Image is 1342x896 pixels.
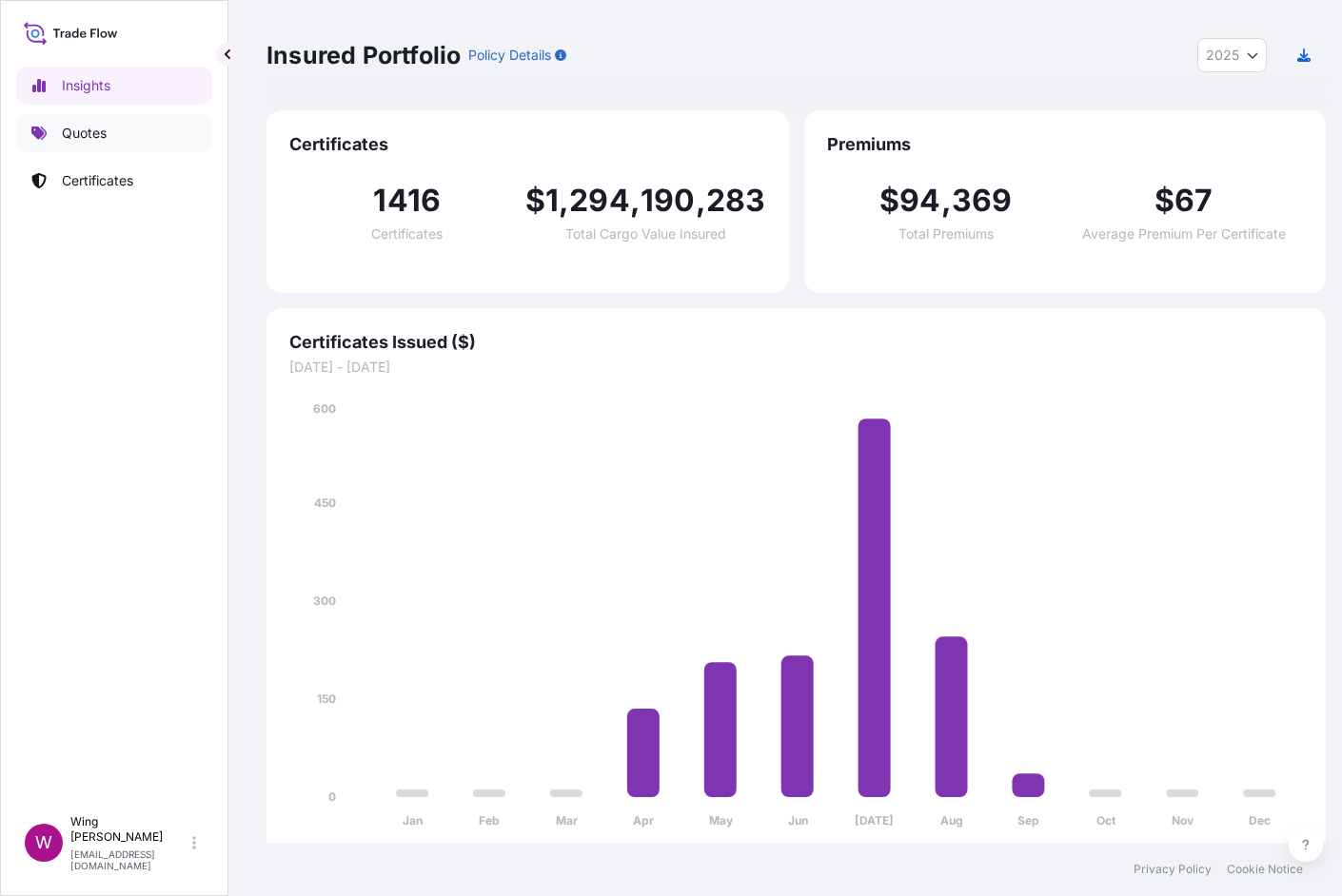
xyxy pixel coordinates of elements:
span: W [35,833,52,852]
p: Insured Portfolio [266,40,461,70]
span: 294 [569,185,630,216]
p: Quotes [62,124,107,143]
span: , [559,185,569,216]
span: Total Premiums [898,227,994,241]
tspan: Feb [479,813,500,828]
tspan: Oct [1096,813,1116,828]
span: 94 [899,185,940,216]
tspan: 600 [313,401,336,416]
span: 1416 [373,185,441,216]
p: Policy Details [468,46,551,65]
span: 2025 [1206,46,1239,65]
span: 283 [706,185,766,216]
span: 369 [952,185,1013,216]
span: Certificates [371,227,443,241]
tspan: Jan [403,813,423,828]
span: 1 [545,185,559,216]
span: $ [879,185,899,216]
span: 67 [1174,185,1213,216]
p: Insights [62,76,110,95]
p: Wing [PERSON_NAME] [70,814,188,845]
tspan: Jun [788,813,808,828]
a: Quotes [16,114,212,152]
tspan: 300 [313,594,336,608]
span: Certificates Issued ($) [289,331,1303,354]
tspan: Apr [633,813,654,828]
span: , [696,185,706,216]
span: $ [525,185,545,216]
tspan: Sep [1017,813,1039,828]
span: Certificates [289,133,766,156]
button: Year Selector [1197,38,1267,72]
tspan: 150 [317,691,336,706]
a: Cookie Notice [1227,862,1303,877]
span: Premiums [827,133,1304,156]
tspan: [DATE] [855,813,894,828]
span: [DATE] - [DATE] [289,358,1303,377]
a: Insights [16,67,212,105]
span: Average Premium Per Certificate [1082,227,1286,241]
tspan: Aug [940,813,963,828]
tspan: 0 [328,789,336,804]
tspan: Dec [1249,813,1271,828]
a: Certificates [16,162,212,200]
tspan: 450 [314,496,336,510]
span: , [941,185,952,216]
tspan: Nov [1172,813,1194,828]
p: [EMAIL_ADDRESS][DOMAIN_NAME] [70,848,188,871]
tspan: May [709,813,734,828]
span: , [630,185,641,216]
tspan: Mar [556,813,578,828]
span: $ [1155,185,1174,216]
a: Privacy Policy [1134,862,1212,877]
span: 190 [641,185,696,216]
span: Total Cargo Value Insured [565,227,726,241]
p: Certificates [62,171,133,190]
